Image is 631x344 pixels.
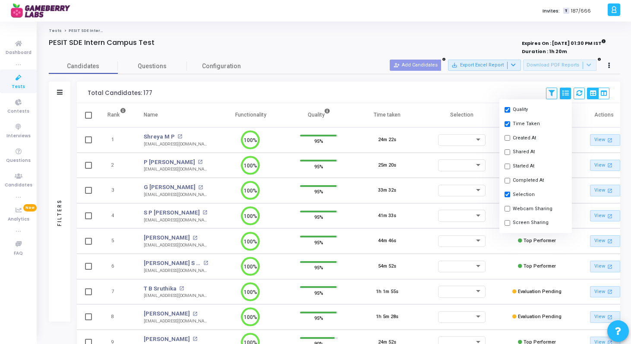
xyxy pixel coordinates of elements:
[144,141,208,148] div: [EMAIL_ADDRESS][DOMAIN_NAME]
[606,136,613,144] mat-icon: open_in_new
[217,103,285,127] th: Functionality
[144,183,196,192] a: G [PERSON_NAME]
[374,110,401,120] div: Time taken
[192,236,197,240] mat-icon: open_in_new
[202,62,241,71] span: Configuration
[144,217,208,224] div: [EMAIL_ADDRESS][DOMAIN_NAME]
[144,284,177,293] a: T B Sruthika
[144,166,208,173] div: [EMAIL_ADDRESS][DOMAIN_NAME]
[590,311,620,323] a: View
[451,62,457,68] mat-icon: save_alt
[376,313,398,321] div: 1h 5m 28s
[590,261,620,272] a: View
[98,254,135,279] td: 6
[144,208,200,217] a: S P [PERSON_NAME]
[448,60,521,71] button: Export Excel Report
[518,314,562,319] span: Evaluation Pending
[606,313,613,321] mat-icon: open_in_new
[285,103,353,127] th: Quality
[499,230,572,244] button: Plagiarized
[179,286,184,291] mat-icon: open_in_new
[98,127,135,153] td: 1
[49,28,620,34] nav: breadcrumb
[192,312,197,316] mat-icon: open_in_new
[192,337,197,341] mat-icon: open_in_new
[98,228,135,254] td: 5
[98,153,135,178] td: 2
[7,108,29,115] span: Contests
[499,145,572,159] button: Shared At
[144,133,175,141] a: Shreya M P
[314,213,323,221] span: 95%
[499,159,572,174] button: Started At
[144,192,208,198] div: [EMAIL_ADDRESS][DOMAIN_NAME]
[6,133,31,140] span: Interviews
[202,210,207,215] mat-icon: open_in_new
[523,60,596,71] button: Download PDF Reports
[563,8,569,14] span: T
[198,160,202,164] mat-icon: open_in_new
[49,28,62,33] a: Tests
[376,288,398,296] div: 1h 1m 55s
[499,187,572,202] button: Selection
[522,38,606,47] strong: Expires On : [DATE] 01:30 PM IST
[177,134,182,139] mat-icon: open_in_new
[378,237,396,245] div: 44m 46s
[144,318,208,325] div: [EMAIL_ADDRESS][DOMAIN_NAME]
[144,242,208,249] div: [EMAIL_ADDRESS][DOMAIN_NAME]
[6,49,32,57] span: Dashboard
[98,203,135,229] td: 4
[314,137,323,145] span: 95%
[144,309,190,318] a: [PERSON_NAME]
[499,216,572,230] button: Screen Sharing
[6,157,31,164] span: Questions
[144,335,190,344] a: [PERSON_NAME]
[11,2,76,19] img: logo
[499,103,572,117] button: Quality
[144,110,158,120] div: Name
[394,62,400,68] mat-icon: person_add_alt
[314,238,323,246] span: 95%
[98,304,135,330] td: 8
[421,103,503,127] th: Selection
[56,165,63,260] div: Filters
[314,187,323,196] span: 95%
[378,263,396,270] div: 54m 52s
[590,160,620,171] a: View
[378,136,396,144] div: 24m 22s
[590,134,620,146] a: View
[378,162,396,169] div: 25m 20s
[198,185,203,190] mat-icon: open_in_new
[8,216,29,223] span: Analytics
[378,187,396,194] div: 33m 32s
[144,234,190,242] a: [PERSON_NAME]
[590,185,620,196] a: View
[524,263,556,269] span: Top Performer
[23,204,37,211] span: New
[314,162,323,170] span: 95%
[203,261,208,265] mat-icon: open_in_new
[49,38,155,47] h4: PESIT SDE Intern Campus Test
[606,187,613,194] mat-icon: open_in_new
[144,259,201,268] a: [PERSON_NAME] S Holeppagol
[587,88,609,99] div: View Options
[88,90,152,97] div: Total Candidates: 177
[49,62,118,71] span: Candidates
[378,212,396,220] div: 41m 33s
[144,293,208,299] div: [EMAIL_ADDRESS][DOMAIN_NAME]
[499,131,572,145] button: Created At
[390,60,441,71] button: Add Candidates
[98,103,135,127] th: Rank
[606,161,613,169] mat-icon: open_in_new
[606,288,613,295] mat-icon: open_in_new
[314,314,323,322] span: 95%
[499,117,572,131] button: Time Taken
[314,263,323,272] span: 95%
[543,7,560,15] label: Invites:
[98,178,135,203] td: 3
[144,268,208,274] div: [EMAIL_ADDRESS][DOMAIN_NAME]
[314,288,323,297] span: 95%
[14,250,23,257] span: FAQ
[499,202,572,216] button: Webcam Sharing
